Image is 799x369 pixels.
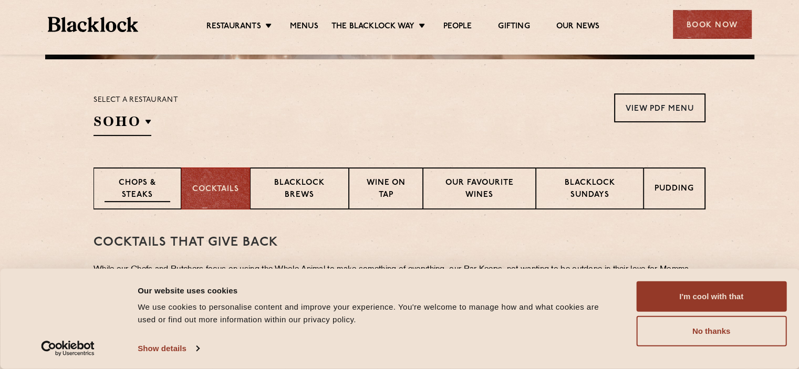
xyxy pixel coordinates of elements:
[138,341,199,356] a: Show details
[138,284,613,297] div: Our website uses cookies
[360,177,411,202] p: Wine on Tap
[94,93,178,107] p: Select a restaurant
[673,10,752,39] div: Book Now
[22,341,114,356] a: Usercentrics Cookiebot - opens in a new window
[138,301,613,326] div: We use cookies to personalise content and improve your experience. You're welcome to manage how a...
[331,22,414,33] a: The Blacklock Way
[443,22,472,33] a: People
[655,183,694,196] p: Pudding
[105,177,170,202] p: Chops & Steaks
[48,17,139,32] img: BL_Textured_Logo-footer-cropped.svg
[434,177,525,202] p: Our favourite wines
[94,236,705,249] h3: Cocktails That Give Back
[636,281,786,312] button: I'm cool with that
[498,22,530,33] a: Gifting
[206,22,261,33] a: Restaurants
[94,112,151,136] h2: SOHO
[614,93,705,122] a: View PDF Menu
[636,316,786,346] button: No thanks
[290,22,318,33] a: Menus
[94,262,705,307] p: While our Chefs and Butchers focus on using the Whole Animal to make something of everything, our...
[192,184,239,196] p: Cocktails
[556,22,600,33] a: Our News
[547,177,632,202] p: Blacklock Sundays
[261,177,338,202] p: Blacklock Brews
